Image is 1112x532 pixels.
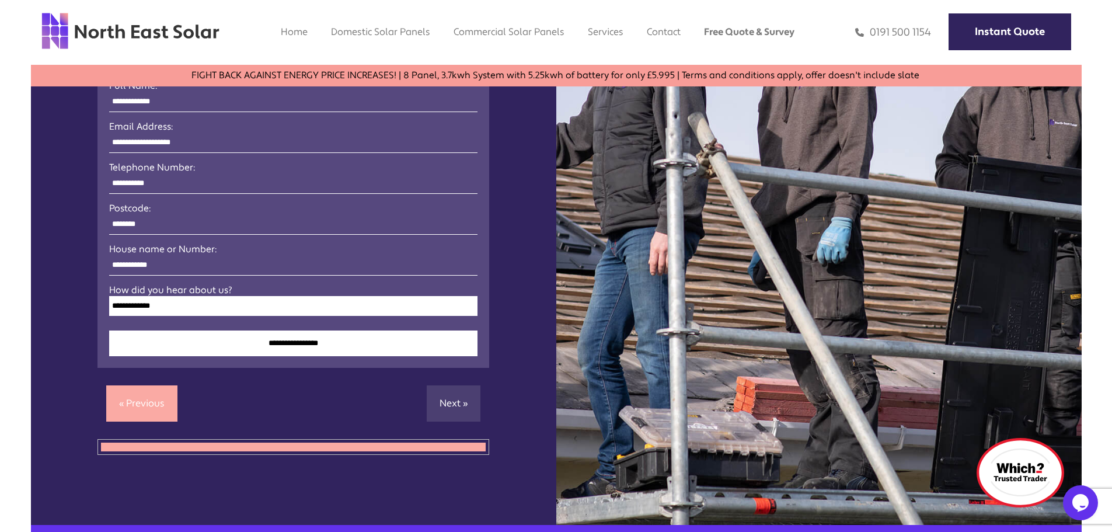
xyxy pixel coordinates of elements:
[109,284,477,296] label: How did you hear about us?
[281,26,308,38] a: Home
[704,26,794,38] a: Free Quote & Survey
[41,12,220,50] img: north east solar logo
[949,13,1071,50] a: Instant Quote
[1063,485,1100,520] iframe: chat widget
[331,26,430,38] a: Domestic Solar Panels
[977,438,1064,507] img: which logo
[109,244,477,255] label: House name or Number:
[109,203,477,214] label: Postcode:
[454,26,564,38] a: Commercial Solar Panels
[855,26,931,39] a: 0191 500 1154
[647,26,681,38] a: Contact
[106,385,177,422] a: « Previous
[109,121,477,133] label: Email Address:
[855,26,864,39] img: phone icon
[427,385,480,422] a: Next »
[109,162,477,173] label: Telephone Number:
[588,26,623,38] a: Services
